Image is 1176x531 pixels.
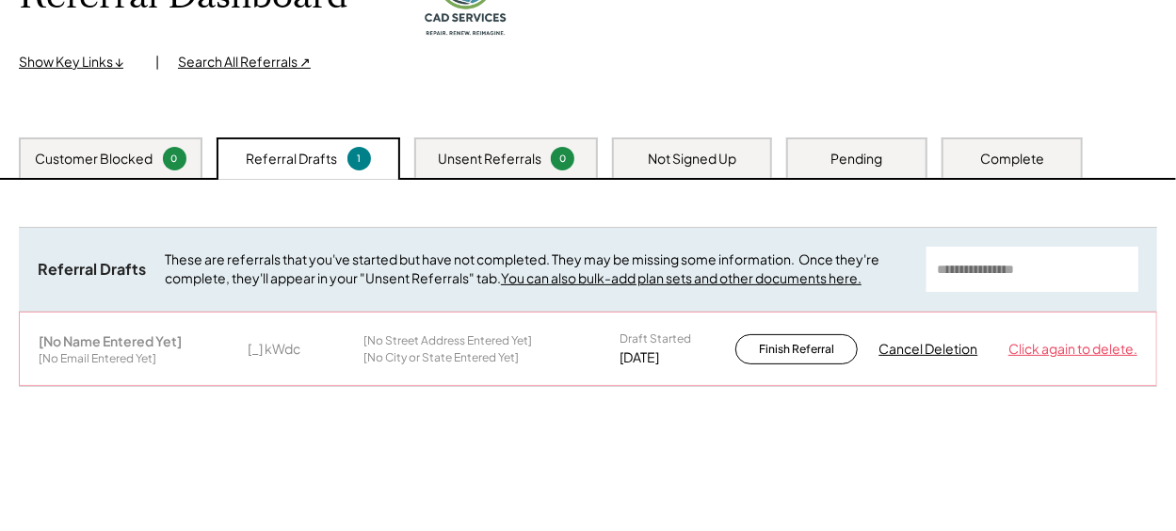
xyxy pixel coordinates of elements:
div: Draft Started [620,331,692,346]
a: You can also bulk-add plan sets and other documents here. [501,269,862,286]
div: Search All Referrals ↗ [178,53,311,72]
div: 1 [350,152,368,166]
div: Complete [980,150,1044,169]
div: [No Email Entered Yet] [39,351,156,366]
div: These are referrals that you've started but have not completed. They may be missing some informat... [165,250,908,287]
div: Unsent Referrals [438,150,541,169]
div: [DATE] [620,348,660,367]
div: Show Key Links ↓ [19,53,137,72]
div: Click again to delete. [1008,340,1137,359]
div: [No Street Address Entered Yet] [363,333,532,348]
div: [No City or State Entered Yet] [363,350,519,365]
div: Pending [831,150,883,169]
div: 0 [554,152,572,166]
div: Cancel Deletion [879,340,988,359]
div: Referral Drafts [38,260,146,280]
div: Not Signed Up [648,150,736,169]
div: | [155,53,159,72]
div: [_] kWdc [249,340,343,359]
div: Referral Drafts [247,150,338,169]
div: 0 [166,152,184,166]
button: Finish Referral [735,334,858,364]
div: [No Name Entered Yet] [39,332,182,349]
div: Customer Blocked [36,150,153,169]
